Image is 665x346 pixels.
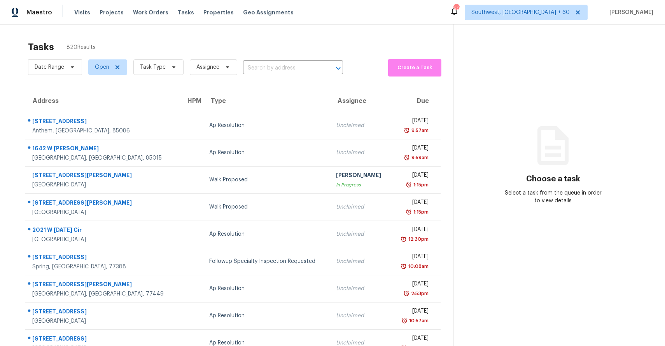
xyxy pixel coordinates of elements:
[243,62,321,74] input: Search by address
[66,43,96,51] span: 820 Results
[471,9,570,16] span: Southwest, [GEOGRAPHIC_DATA] + 60
[406,208,412,216] img: Overdue Alarm Icon
[397,280,429,290] div: [DATE]
[401,235,407,243] img: Overdue Alarm Icon
[336,122,385,129] div: Unclaimed
[336,203,385,211] div: Unclaimed
[397,171,429,181] div: [DATE]
[32,308,173,317] div: [STREET_ADDRESS]
[410,154,429,162] div: 9:59am
[336,181,385,189] div: In Progress
[330,90,391,112] th: Assignee
[408,317,429,325] div: 10:57am
[32,154,173,162] div: [GEOGRAPHIC_DATA], [GEOGRAPHIC_DATA], 85015
[32,317,173,325] div: [GEOGRAPHIC_DATA]
[526,175,580,183] h3: Choose a task
[391,90,441,112] th: Due
[333,63,344,74] button: Open
[178,10,194,15] span: Tasks
[209,257,324,265] div: Followup Specialty Inspection Requested
[95,63,109,71] span: Open
[32,226,173,236] div: 2021 W [DATE] Cir
[32,335,173,344] div: [STREET_ADDRESS]
[336,312,385,320] div: Unclaimed
[32,253,173,263] div: [STREET_ADDRESS]
[32,127,173,135] div: Anthem, [GEOGRAPHIC_DATA], 85086
[403,290,409,297] img: Overdue Alarm Icon
[404,154,410,162] img: Overdue Alarm Icon
[100,9,124,16] span: Projects
[209,230,324,238] div: Ap Resolution
[410,127,429,134] div: 9:57am
[209,285,324,292] div: Ap Resolution
[388,59,441,77] button: Create a Task
[35,63,64,71] span: Date Range
[209,122,324,129] div: Ap Resolution
[453,5,459,12] div: 602
[32,280,173,290] div: [STREET_ADDRESS][PERSON_NAME]
[336,285,385,292] div: Unclaimed
[409,290,429,297] div: 2:53pm
[28,43,54,51] h2: Tasks
[397,253,429,263] div: [DATE]
[397,334,429,344] div: [DATE]
[397,144,429,154] div: [DATE]
[209,149,324,156] div: Ap Resolution
[336,230,385,238] div: Unclaimed
[401,317,408,325] img: Overdue Alarm Icon
[336,171,385,181] div: [PERSON_NAME]
[140,63,166,71] span: Task Type
[407,235,429,243] div: 12:30pm
[32,290,173,298] div: [GEOGRAPHIC_DATA], [GEOGRAPHIC_DATA], 77449
[606,9,653,16] span: [PERSON_NAME]
[203,90,330,112] th: Type
[26,9,52,16] span: Maestro
[74,9,90,16] span: Visits
[404,127,410,134] img: Overdue Alarm Icon
[209,312,324,320] div: Ap Resolution
[243,9,294,16] span: Geo Assignments
[180,90,203,112] th: HPM
[406,181,412,189] img: Overdue Alarm Icon
[32,263,173,271] div: Spring, [GEOGRAPHIC_DATA], 77388
[397,117,429,127] div: [DATE]
[412,181,429,189] div: 1:15pm
[336,149,385,156] div: Unclaimed
[407,263,429,270] div: 10:08am
[32,236,173,243] div: [GEOGRAPHIC_DATA]
[392,63,437,72] span: Create a Task
[32,144,173,154] div: 1642 W [PERSON_NAME]
[32,199,173,209] div: [STREET_ADDRESS][PERSON_NAME]
[397,198,429,208] div: [DATE]
[203,9,234,16] span: Properties
[336,257,385,265] div: Unclaimed
[32,181,173,189] div: [GEOGRAPHIC_DATA]
[32,171,173,181] div: [STREET_ADDRESS][PERSON_NAME]
[32,209,173,216] div: [GEOGRAPHIC_DATA]
[133,9,168,16] span: Work Orders
[209,203,324,211] div: Walk Proposed
[209,176,324,184] div: Walk Proposed
[196,63,219,71] span: Assignee
[25,90,180,112] th: Address
[32,117,173,127] div: [STREET_ADDRESS]
[397,307,429,317] div: [DATE]
[401,263,407,270] img: Overdue Alarm Icon
[397,226,429,235] div: [DATE]
[503,189,603,205] div: Select a task from the queue in order to view details
[412,208,429,216] div: 1:15pm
